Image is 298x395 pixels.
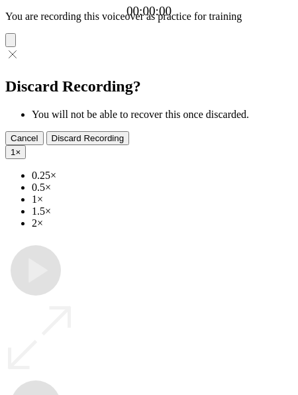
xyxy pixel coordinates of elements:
button: Discard Recording [46,131,130,145]
li: You will not be able to recover this once discarded. [32,109,293,121]
li: 0.5× [32,182,293,194]
button: Cancel [5,131,44,145]
li: 1× [32,194,293,205]
li: 0.25× [32,170,293,182]
a: 00:00:00 [126,4,172,19]
span: 1 [11,147,15,157]
h2: Discard Recording? [5,78,293,95]
li: 1.5× [32,205,293,217]
li: 2× [32,217,293,229]
button: 1× [5,145,26,159]
p: You are recording this voiceover as practice for training [5,11,293,23]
